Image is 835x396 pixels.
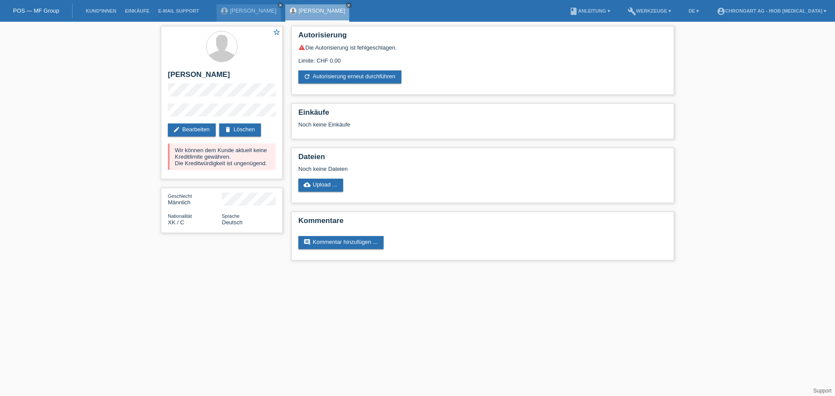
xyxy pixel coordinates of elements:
[230,7,277,14] a: [PERSON_NAME]
[717,7,725,16] i: account_circle
[346,2,352,8] a: close
[168,219,184,226] span: Kosovo / C / 11.05.1993
[298,31,667,44] h2: Autorisierung
[13,7,59,14] a: POS — MF Group
[569,7,578,16] i: book
[168,143,276,170] div: Wir können dem Kunde aktuell keine Kreditlimite gewähren. Die Kreditwürdigkeit ist ungenügend.
[298,121,667,134] div: Noch keine Einkäufe
[173,126,180,133] i: edit
[298,216,667,230] h2: Kommentare
[298,166,564,172] div: Noch keine Dateien
[168,123,216,136] a: editBearbeiten
[712,8,831,13] a: account_circleChronoart AG - Hiob [MEDICAL_DATA] ▾
[224,126,231,133] i: delete
[684,8,703,13] a: DE ▾
[623,8,676,13] a: buildWerkzeuge ▾
[154,8,204,13] a: E-Mail Support
[628,7,636,16] i: build
[304,181,311,188] i: cloud_upload
[813,388,832,394] a: Support
[273,28,281,36] i: star_border
[299,7,345,14] a: [PERSON_NAME]
[298,153,667,166] h2: Dateien
[298,108,667,121] h2: Einkäufe
[168,193,192,199] span: Geschlecht
[278,3,283,7] i: close
[277,2,284,8] a: close
[304,239,311,246] i: comment
[222,213,240,219] span: Sprache
[298,51,667,64] div: Limite: CHF 0.00
[298,70,401,83] a: refreshAutorisierung erneut durchführen
[81,8,120,13] a: Kund*innen
[298,179,343,192] a: cloud_uploadUpload ...
[298,44,305,51] i: warning
[273,28,281,37] a: star_border
[168,70,276,83] h2: [PERSON_NAME]
[168,213,192,219] span: Nationalität
[219,123,261,136] a: deleteLöschen
[304,73,311,80] i: refresh
[565,8,614,13] a: bookAnleitung ▾
[298,44,667,51] div: Die Autorisierung ist fehlgeschlagen.
[222,219,243,226] span: Deutsch
[168,193,222,206] div: Männlich
[347,3,351,7] i: close
[120,8,154,13] a: Einkäufe
[298,236,384,249] a: commentKommentar hinzufügen ...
